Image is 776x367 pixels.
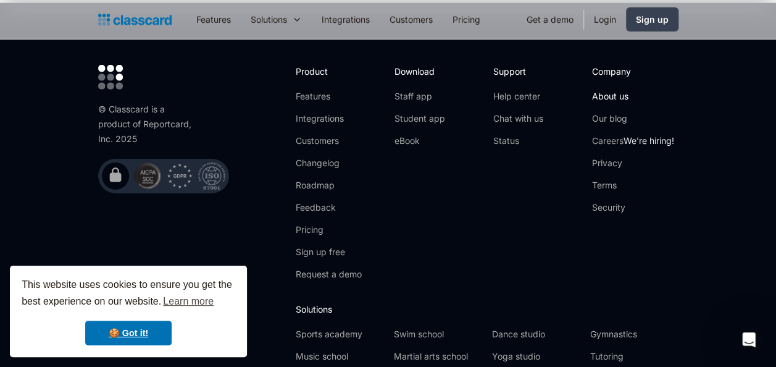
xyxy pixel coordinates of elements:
a: Our blog [592,112,674,125]
a: Gymnastics [590,328,678,340]
a: Changelog [296,157,362,169]
a: dismiss cookie message [85,321,172,345]
span: This website uses cookies to ensure you get the best experience on our website. [22,277,235,311]
a: Get a demo [517,6,583,33]
a: Tutoring [590,350,678,363]
a: Customers [380,6,443,33]
h2: Solutions [296,303,678,316]
a: Sports academy [296,328,384,340]
a: Roadmap [296,179,362,192]
a: Features [186,6,241,33]
a: Security [592,201,674,214]
a: Pricing [443,6,490,33]
a: Request a demo [296,268,362,281]
a: Martial arts school [394,350,482,363]
a: Integrations [312,6,380,33]
div: cookieconsent [10,266,247,357]
a: Yoga studio [492,350,580,363]
a: Student app [394,112,445,125]
h2: Company [592,65,674,78]
a: Sign up free [296,246,362,258]
a: Sign up [626,7,678,32]
h2: Support [493,65,543,78]
a: Pricing [296,224,362,236]
a: home [98,11,172,28]
h2: Product [296,65,362,78]
a: CareersWe're hiring! [592,135,674,147]
div: Solutions [251,13,287,26]
a: learn more about cookies [161,292,215,311]
a: Staff app [394,90,445,103]
a: Terms [592,179,674,192]
a: Login [584,6,626,33]
a: Help center [493,90,543,103]
iframe: Intercom live chat [734,325,764,355]
a: Chat with us [493,112,543,125]
h2: Download [394,65,445,78]
div: Solutions [241,6,312,33]
a: Status [493,135,543,147]
a: Features [296,90,362,103]
a: Customers [296,135,362,147]
span: We're hiring! [624,135,674,146]
a: Dance studio [492,328,580,340]
a: Integrations [296,112,362,125]
a: Feedback [296,201,362,214]
a: Swim school [394,328,482,340]
a: eBook [394,135,445,147]
a: About us [592,90,674,103]
a: Privacy [592,157,674,169]
a: Music school [296,350,384,363]
div: Sign up [636,13,669,26]
div: © Classcard is a product of Reportcard, Inc. 2025 [98,102,197,146]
